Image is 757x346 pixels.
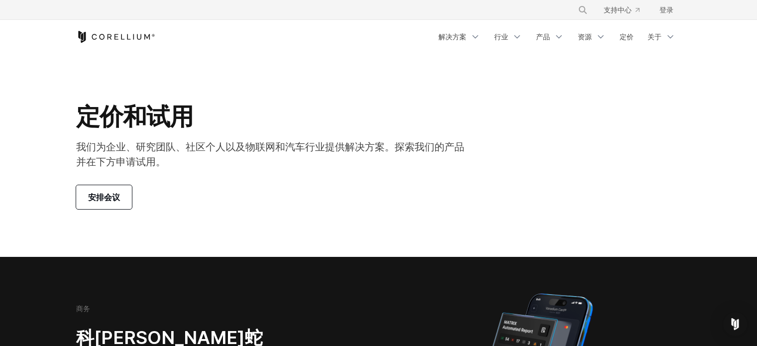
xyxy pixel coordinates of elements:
font: 商务 [76,304,90,313]
font: 安排会议 [88,192,120,202]
button: 搜索 [574,1,592,19]
font: 定价 [620,32,634,41]
font: 定价和试用 [76,102,193,131]
font: 行业 [494,32,508,41]
div: 导航菜单 [566,1,681,19]
font: 解决方案 [438,32,466,41]
a: 安排会议 [76,185,132,209]
div: 导航菜单 [433,28,681,46]
a: 科雷利姆之家 [76,31,155,43]
font: 资源 [578,32,592,41]
font: 登录 [659,5,673,14]
font: 产品 [536,32,550,41]
font: 我们为企业、研究团队、社区个人以及物联网和汽车行业提供解决方案。探索我们的产品并在下方申请试用。 [76,141,464,168]
font: 关于 [648,32,661,41]
div: Open Intercom Messenger [723,312,747,336]
font: 支持中心 [604,5,632,14]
